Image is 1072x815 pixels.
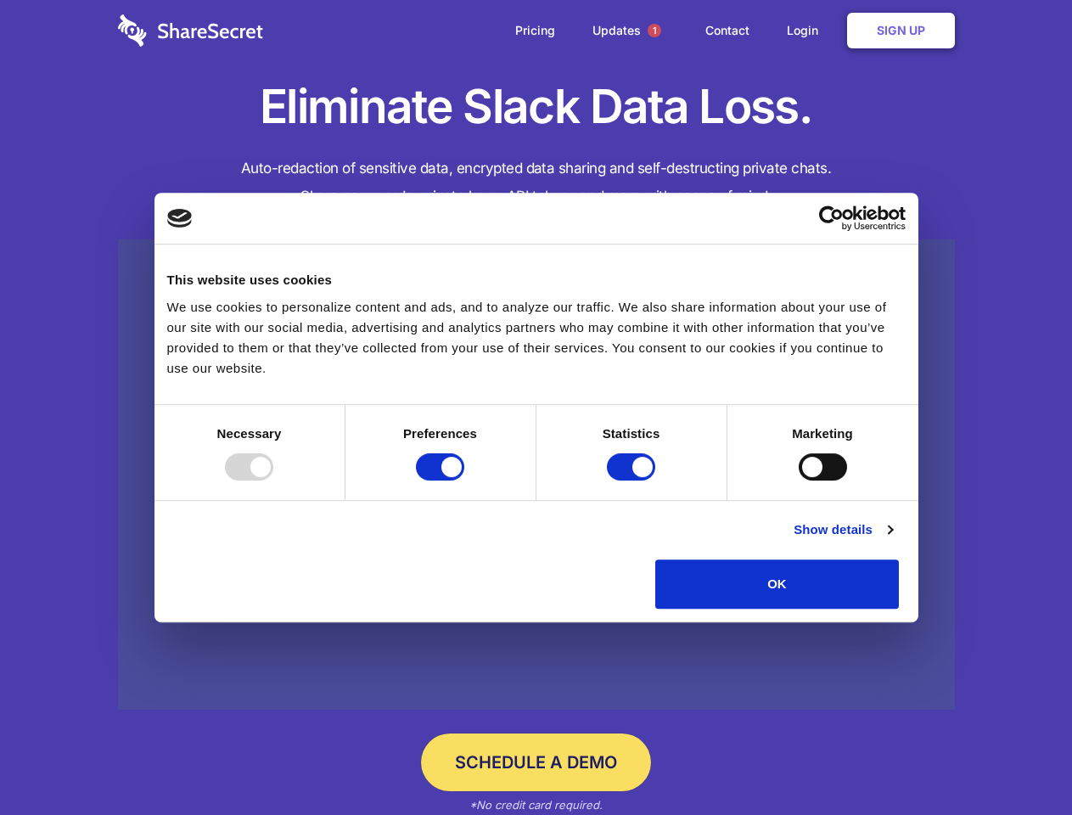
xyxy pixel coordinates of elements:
span: 1 [648,24,661,37]
a: Schedule a Demo [421,733,651,791]
a: Usercentrics Cookiebot - opens in a new window [757,205,906,231]
a: Wistia video thumbnail [118,239,955,711]
a: Pricing [498,4,572,57]
strong: Marketing [792,426,853,441]
strong: Statistics [603,426,660,441]
h1: Eliminate Slack Data Loss. [118,76,955,138]
button: OK [655,559,899,609]
a: Login [770,4,844,57]
em: *No credit card required. [469,798,603,812]
img: logo [167,209,193,228]
div: This website uses cookies [167,270,906,290]
img: logo-wordmark-white-trans-d4663122ce5f474addd5e946df7df03e33cb6a1c49d2221995e7729f52c070b2.svg [118,14,263,47]
a: Contact [688,4,766,57]
strong: Necessary [217,426,282,441]
h4: Auto-redaction of sensitive data, encrypted data sharing and self-destructing private chats. Shar... [118,155,955,211]
a: Show details [794,520,892,540]
div: We use cookies to personalize content and ads, and to analyze our traffic. We also share informat... [167,297,906,379]
a: Sign Up [847,13,955,48]
strong: Preferences [403,426,477,441]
